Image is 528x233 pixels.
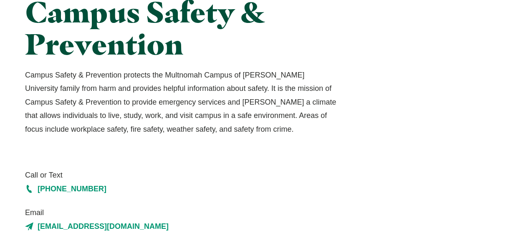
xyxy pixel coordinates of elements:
[25,220,339,233] a: [EMAIL_ADDRESS][DOMAIN_NAME]
[25,182,339,195] a: [PHONE_NUMBER]
[25,68,339,136] p: Campus Safety & Prevention protects the Multnomah Campus of [PERSON_NAME] University family from ...
[25,168,339,182] span: Call or Text
[25,206,339,219] span: Email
